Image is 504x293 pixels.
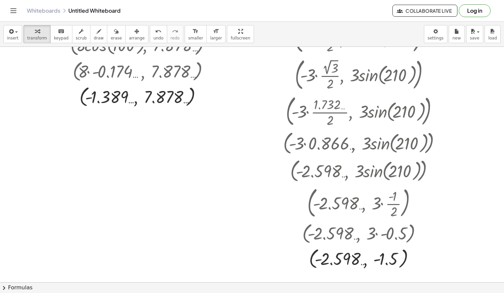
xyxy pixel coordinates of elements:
[185,25,207,43] button: format_sizesmaller
[167,25,183,43] button: redoredo
[90,25,108,43] button: draw
[153,36,164,40] span: undo
[76,36,87,40] span: scrub
[72,25,90,43] button: scrub
[231,36,250,40] span: fullscreen
[27,7,60,14] a: Whiteboards
[111,36,122,40] span: erase
[129,36,145,40] span: arrange
[428,36,444,40] span: settings
[213,27,219,35] i: format_size
[459,4,491,17] button: Log in
[398,8,452,14] span: Collaborate Live
[3,25,22,43] button: insert
[50,25,72,43] button: keyboardkeypad
[192,27,199,35] i: format_size
[392,5,457,17] button: Collaborate Live
[107,25,125,43] button: erase
[485,25,501,43] button: load
[424,25,447,43] button: settings
[125,25,148,43] button: arrange
[449,25,465,43] button: new
[188,36,203,40] span: smaller
[227,25,254,43] button: fullscreen
[171,36,180,40] span: redo
[172,27,178,35] i: redo
[470,36,479,40] span: save
[155,27,162,35] i: undo
[94,36,104,40] span: draw
[23,25,51,43] button: transform
[8,5,19,16] button: Toggle navigation
[7,36,18,40] span: insert
[150,25,167,43] button: undoundo
[27,36,47,40] span: transform
[452,36,461,40] span: new
[206,25,226,43] button: format_sizelarger
[466,25,483,43] button: save
[58,27,64,35] i: keyboard
[488,36,497,40] span: load
[210,36,222,40] span: larger
[54,36,69,40] span: keypad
